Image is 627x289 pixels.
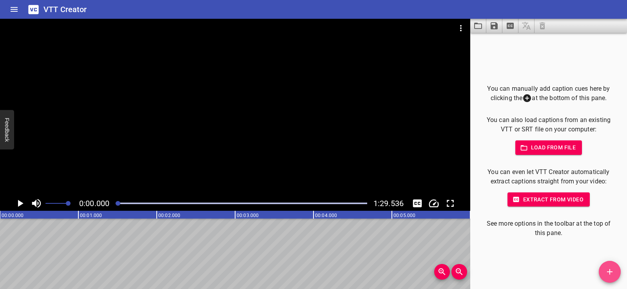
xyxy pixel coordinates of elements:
[489,21,499,31] svg: Save captions to file
[116,203,367,204] div: Play progress
[502,19,518,33] button: Extract captions from video
[393,213,415,218] text: 00:05.000
[470,19,486,33] button: Load captions from file
[426,196,441,211] button: Change Playback Speed
[13,196,27,211] button: Play/Pause
[426,196,441,211] div: Playback Speed
[315,213,337,218] text: 00:04.000
[80,213,102,218] text: 00:01.000
[434,264,450,280] button: Zoom In
[451,19,470,38] button: Video Options
[79,199,109,208] span: Current Time
[506,21,515,31] svg: Extract captions from video
[410,196,425,211] button: Toggle captions
[514,195,584,205] span: Extract from video
[473,21,483,31] svg: Load captions from file
[237,213,259,218] text: 00:03.000
[443,196,458,211] button: Toggle fullscreen
[483,219,614,238] p: See more options in the toolbar at the top of this pane.
[29,196,44,211] button: Toggle mute
[515,140,582,155] button: Load from file
[507,192,590,207] button: Extract from video
[158,213,180,218] text: 00:02.000
[483,167,614,186] p: You can even let VTT Creator automatically extract captions straight from your video:
[451,264,467,280] button: Zoom Out
[486,19,502,33] button: Save captions to file
[443,196,458,211] div: Toggle Full Screen
[43,3,87,16] h6: VTT Creator
[410,196,425,211] div: Hide/Show Captions
[518,19,535,33] span: Add some captions below, then you can translate them.
[599,261,621,283] button: Add Cue
[2,213,24,218] text: 00:00.000
[483,115,614,134] p: You can also load captions from an existing VTT or SRT file on your computer:
[373,199,404,208] span: Video Duration
[66,201,71,206] span: Set video volume
[522,143,576,153] span: Load from file
[483,84,614,103] p: You can manually add caption cues here by clicking the at the bottom of this pane.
